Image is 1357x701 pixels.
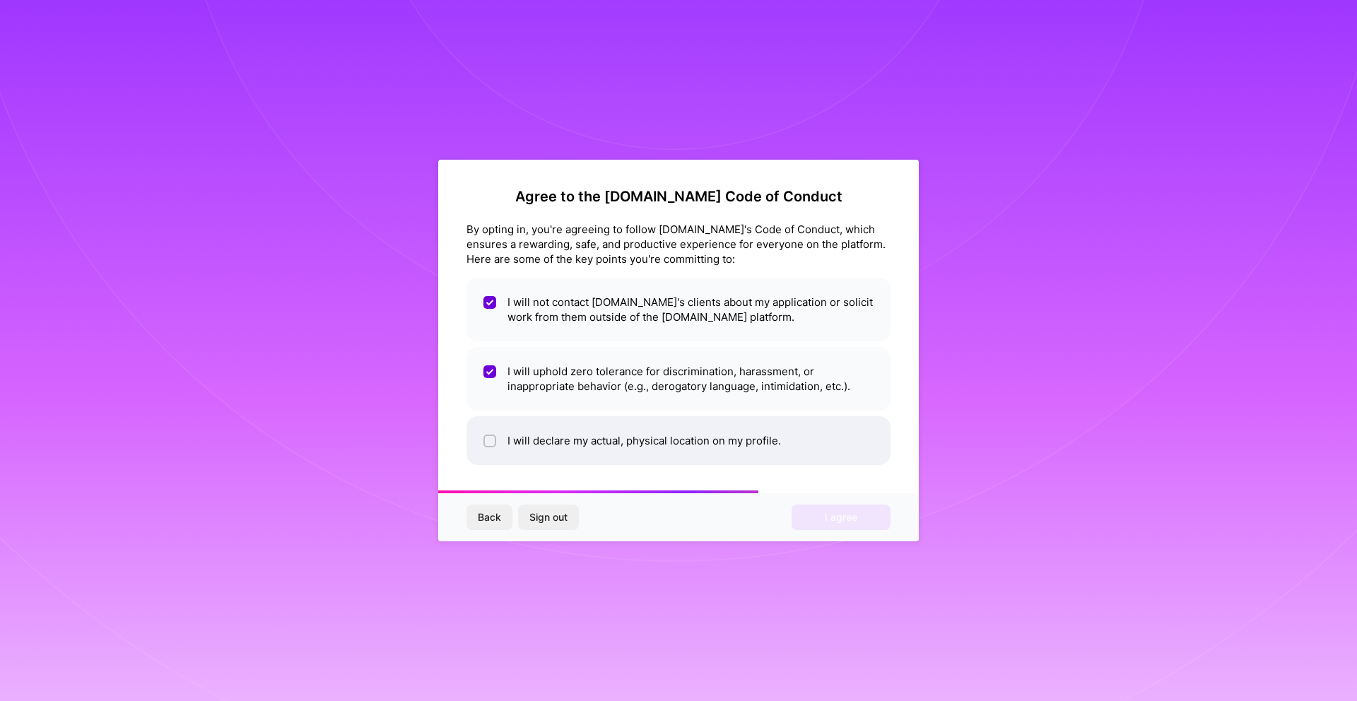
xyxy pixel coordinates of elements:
[466,222,891,266] div: By opting in, you're agreeing to follow [DOMAIN_NAME]'s Code of Conduct, which ensures a rewardin...
[466,278,891,341] li: I will not contact [DOMAIN_NAME]'s clients about my application or solicit work from them outside...
[466,347,891,411] li: I will uphold zero tolerance for discrimination, harassment, or inappropriate behavior (e.g., der...
[466,188,891,205] h2: Agree to the [DOMAIN_NAME] Code of Conduct
[466,505,512,530] button: Back
[466,416,891,465] li: I will declare my actual, physical location on my profile.
[478,510,501,524] span: Back
[529,510,568,524] span: Sign out
[518,505,579,530] button: Sign out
